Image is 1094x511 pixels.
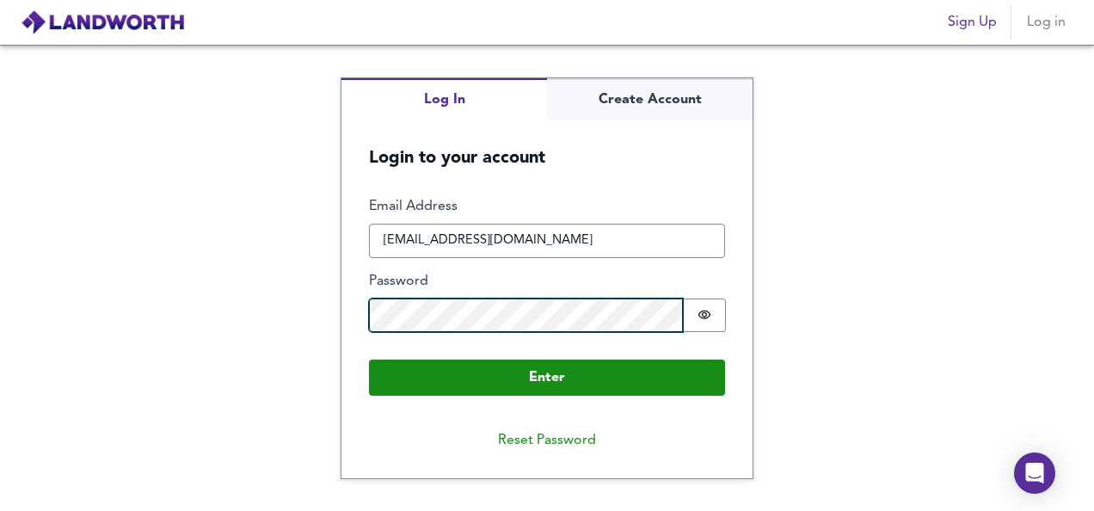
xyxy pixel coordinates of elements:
[948,10,997,34] span: Sign Up
[341,120,753,169] h5: Login to your account
[683,299,726,332] button: Show password
[369,272,725,292] label: Password
[369,360,725,396] button: Enter
[547,78,753,120] button: Create Account
[369,197,725,217] label: Email Address
[941,5,1004,40] button: Sign Up
[484,423,610,458] button: Reset Password
[369,224,725,258] input: e.g. joe@bloggs.com
[21,9,185,35] img: logo
[341,78,547,120] button: Log In
[1018,5,1073,40] button: Log in
[1025,10,1066,34] span: Log in
[1014,453,1055,494] div: Open Intercom Messenger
